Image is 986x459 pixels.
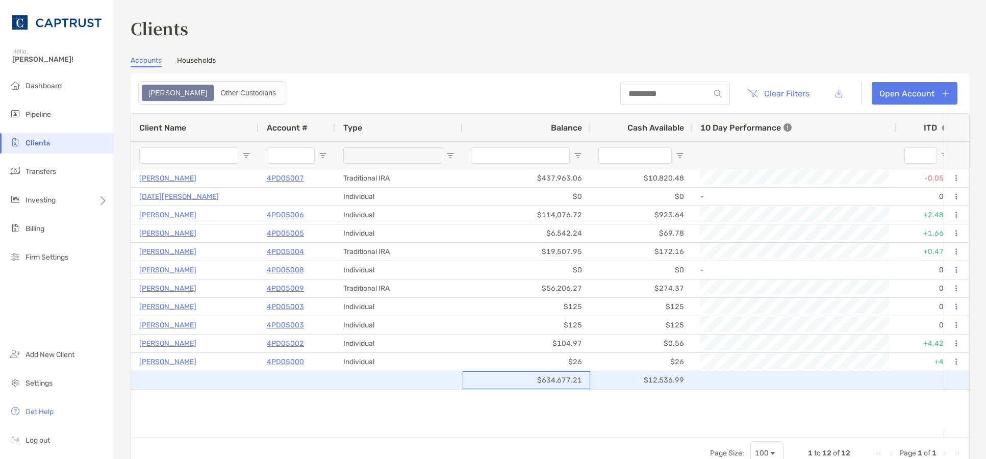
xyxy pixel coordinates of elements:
[896,316,957,334] div: 0%
[335,353,463,371] div: Individual
[590,316,692,334] div: $125
[139,355,196,368] p: [PERSON_NAME]
[139,245,196,258] p: [PERSON_NAME]
[215,86,282,100] div: Other Custodians
[131,56,162,67] a: Accounts
[139,282,196,295] a: [PERSON_NAME]
[932,449,937,457] span: 1
[598,147,672,164] input: Cash Available Filter Input
[896,335,957,352] div: +4.42%
[242,151,250,160] button: Open Filter Menu
[12,4,102,41] img: CAPTRUST Logo
[9,250,21,263] img: firm-settings icon
[26,110,51,119] span: Pipeline
[335,169,463,187] div: Traditional IRA
[463,224,590,242] div: $6,542.24
[899,449,916,457] span: Page
[896,261,957,279] div: 0%
[896,224,957,242] div: +1.66%
[335,335,463,352] div: Individual
[590,206,692,224] div: $923.64
[463,353,590,371] div: $26
[267,355,304,368] a: 4PD05000
[267,227,304,240] a: 4PD05005
[700,262,888,278] div: -
[139,227,196,240] a: [PERSON_NAME]
[9,108,21,120] img: pipeline icon
[896,206,957,224] div: +2.48%
[267,245,304,258] p: 4PD05004
[319,151,327,160] button: Open Filter Menu
[267,337,304,350] a: 4PD05002
[139,264,196,276] p: [PERSON_NAME]
[26,379,53,388] span: Settings
[463,206,590,224] div: $114,076.72
[590,188,692,206] div: $0
[953,449,961,457] div: Last Page
[904,147,937,164] input: ITD Filter Input
[267,123,308,133] span: Account #
[267,147,315,164] input: Account # Filter Input
[143,86,213,100] div: Zoe
[267,319,304,331] p: 4PD05003
[463,169,590,187] div: $437,963.06
[267,264,304,276] a: 4PD05008
[267,209,304,221] a: 4PD05006
[138,81,286,105] div: segmented control
[9,348,21,360] img: add_new_client icon
[139,337,196,350] a: [PERSON_NAME]
[590,371,692,389] div: $12,536.99
[590,279,692,297] div: $274.37
[267,172,304,185] a: 4PD05007
[896,353,957,371] div: +4%
[574,151,582,160] button: Open Filter Menu
[139,209,196,221] p: [PERSON_NAME]
[267,300,304,313] a: 4PD05003
[471,147,570,164] input: Balance Filter Input
[590,169,692,187] div: $10,820.48
[463,335,590,352] div: $104.97
[941,151,949,160] button: Open Filter Menu
[463,316,590,334] div: $125
[335,243,463,261] div: Traditional IRA
[267,282,304,295] a: 4PD05009
[9,136,21,148] img: clients icon
[896,188,957,206] div: 0%
[463,298,590,316] div: $125
[551,123,582,133] span: Balance
[627,123,684,133] span: Cash Available
[139,172,196,185] a: [PERSON_NAME]
[26,436,50,445] span: Log out
[463,243,590,261] div: $19,507.95
[139,319,196,331] a: [PERSON_NAME]
[887,449,895,457] div: Previous Page
[139,190,219,203] a: [DATE][PERSON_NAME]
[335,206,463,224] div: Individual
[710,449,744,457] div: Page Size:
[131,16,970,40] h3: Clients
[139,300,196,313] a: [PERSON_NAME]
[755,449,769,457] div: 100
[26,82,62,90] span: Dashboard
[463,261,590,279] div: $0
[896,279,957,297] div: 0%
[12,55,108,64] span: [PERSON_NAME]!
[941,449,949,457] div: Next Page
[26,167,56,176] span: Transfers
[822,449,831,457] span: 12
[335,316,463,334] div: Individual
[9,405,21,417] img: get-help icon
[924,123,949,133] div: ITD
[335,279,463,297] div: Traditional IRA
